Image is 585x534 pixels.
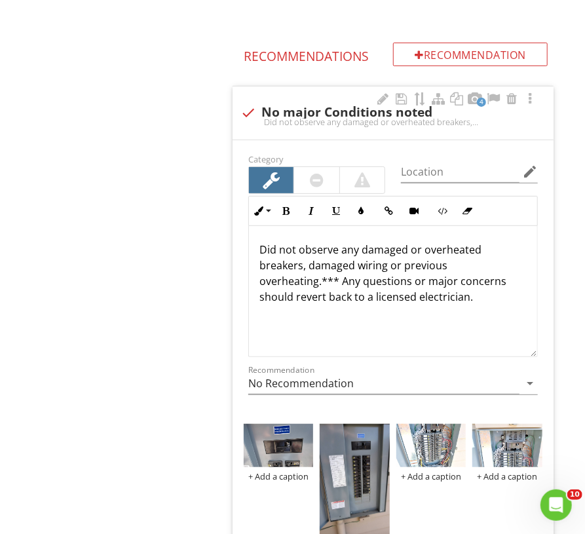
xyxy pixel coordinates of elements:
button: Inline Style [249,199,274,223]
i: edit [522,164,538,180]
span: 4 [477,98,486,107]
button: Code View [430,199,455,223]
div: + Add a caption [396,471,466,482]
div: + Add a caption [244,471,314,482]
div: Recommendation [393,43,548,66]
input: Recommendation [248,373,519,394]
button: Clear Formatting [455,199,480,223]
button: Italic (Ctrl+I) [299,199,324,223]
p: Did not observe any damaged or overheated breakers, damaged wiring or previous overheating.*** An... [259,242,527,305]
div: Did not observe any damaged or overheated breakers, damaged wiring or previous overheating.*** An... [240,117,546,127]
div: + Add a caption [472,471,542,482]
i: arrow_drop_down [522,375,538,391]
img: data [244,424,314,468]
button: Bold (Ctrl+B) [274,199,299,223]
img: data [396,424,466,468]
iframe: Intercom live chat [540,489,572,521]
h4: Recommendations [244,43,548,65]
button: Insert Video [402,199,426,223]
input: Location [401,161,519,183]
button: Colors [349,199,373,223]
span: 10 [567,489,582,500]
img: data [472,424,542,468]
button: Insert Link (Ctrl+K) [377,199,402,223]
button: Underline (Ctrl+U) [324,199,349,223]
label: Category [248,153,283,165]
